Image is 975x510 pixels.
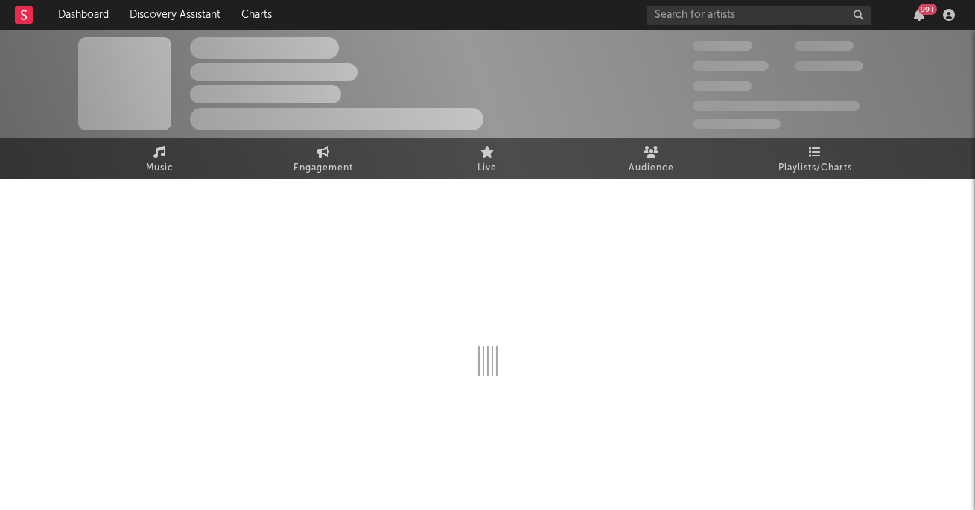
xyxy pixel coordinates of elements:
[242,138,406,179] a: Engagement
[146,159,174,177] span: Music
[795,61,863,71] span: 1,000,000
[693,61,769,71] span: 50,000,000
[918,4,937,15] div: 99 +
[734,138,898,179] a: Playlists/Charts
[914,9,924,21] button: 99+
[478,159,498,177] span: Live
[693,81,752,91] span: 100,000
[78,138,242,179] a: Music
[647,6,871,25] input: Search for artists
[778,159,852,177] span: Playlists/Charts
[693,119,781,129] span: Jump Score: 85.0
[629,159,674,177] span: Audience
[406,138,570,179] a: Live
[795,41,854,51] span: 100,000
[693,101,860,111] span: 50,000,000 Monthly Listeners
[570,138,734,179] a: Audience
[294,159,354,177] span: Engagement
[693,41,752,51] span: 300,000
